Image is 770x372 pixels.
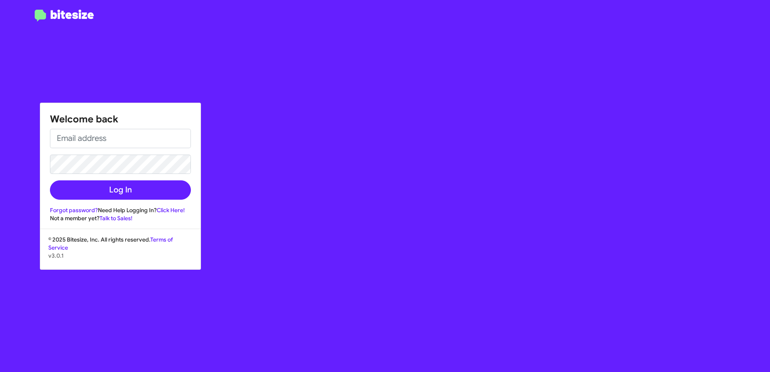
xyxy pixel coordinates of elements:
button: Log In [50,180,191,200]
p: v3.0.1 [48,252,192,260]
a: Terms of Service [48,236,173,251]
div: Need Help Logging In? [50,206,191,214]
a: Click Here! [157,207,185,214]
div: Not a member yet? [50,214,191,222]
a: Talk to Sales! [99,215,132,222]
input: Email address [50,129,191,148]
h1: Welcome back [50,113,191,126]
a: Forgot password? [50,207,98,214]
div: © 2025 Bitesize, Inc. All rights reserved. [40,236,201,269]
